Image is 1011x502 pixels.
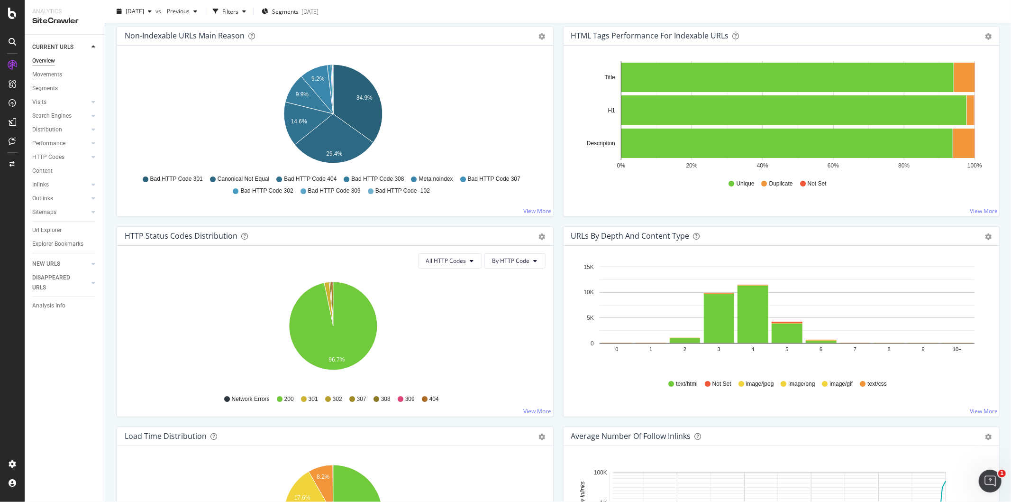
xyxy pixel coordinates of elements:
[301,7,319,15] div: [DATE]
[32,56,55,66] div: Overview
[222,7,238,15] div: Filters
[32,273,89,293] a: DISAPPEARED URLS
[539,33,546,40] div: gear
[32,301,65,311] div: Analysis Info
[953,346,962,352] text: 10+
[587,315,594,321] text: 5K
[32,239,98,249] a: Explorer Bookmarks
[32,180,49,190] div: Inlinks
[539,233,546,240] div: gear
[604,74,615,81] text: Title
[717,346,720,352] text: 3
[125,61,541,171] div: A chart.
[32,273,80,293] div: DISAPPEARED URLS
[32,180,89,190] a: Inlinks
[32,259,89,269] a: NEW URLS
[356,94,373,101] text: 34.9%
[898,162,910,169] text: 80%
[291,118,307,125] text: 14.6%
[381,395,391,403] span: 308
[32,207,89,217] a: Sitemaps
[524,207,552,215] a: View More
[32,97,89,107] a: Visits
[419,175,453,183] span: Meta noindex
[357,395,366,403] span: 307
[32,239,83,249] div: Explorer Bookmarks
[756,162,768,169] text: 40%
[985,434,992,440] div: gear
[970,207,998,215] a: View More
[571,31,729,40] div: HTML Tags Performance for Indexable URLs
[571,261,988,371] svg: A chart.
[32,125,89,135] a: Distribution
[296,91,309,98] text: 9.9%
[737,180,755,188] span: Unique
[32,84,98,93] a: Segments
[317,474,330,480] text: 8.2%
[32,207,56,217] div: Sitemaps
[970,407,998,415] a: View More
[789,380,815,388] span: image/png
[32,8,97,16] div: Analytics
[32,152,64,162] div: HTTP Codes
[967,162,982,169] text: 100%
[32,194,53,204] div: Outlinks
[921,346,924,352] text: 9
[150,175,203,183] span: Bad HTTP Code 301
[649,346,652,352] text: 1
[32,259,60,269] div: NEW URLS
[272,7,299,15] span: Segments
[524,407,552,415] a: View More
[32,56,98,66] a: Overview
[887,346,890,352] text: 8
[985,233,992,240] div: gear
[125,31,245,40] div: Non-Indexable URLs Main Reason
[125,431,207,441] div: Load Time Distribution
[683,346,686,352] text: 2
[240,187,293,195] span: Bad HTTP Code 302
[163,4,201,19] button: Previous
[492,257,530,265] span: By HTTP Code
[32,194,89,204] a: Outlinks
[571,231,690,241] div: URLs by Depth and Content Type
[32,152,89,162] a: HTTP Codes
[617,162,625,169] text: 0%
[808,180,827,188] span: Not Set
[218,175,269,183] span: Canonical Not Equal
[32,42,89,52] a: CURRENT URLS
[429,395,439,403] span: 404
[326,150,342,157] text: 29.4%
[294,494,310,501] text: 17.6%
[830,380,853,388] span: image/gif
[426,257,466,265] span: All HTTP Codes
[32,166,98,176] a: Content
[308,187,361,195] span: Bad HTTP Code 309
[484,253,546,269] button: By HTTP Code
[820,346,822,352] text: 6
[867,380,887,388] span: text/css
[418,253,482,269] button: All HTTP Codes
[676,380,697,388] span: text/html
[155,7,163,15] span: vs
[258,4,322,19] button: Segments[DATE]
[113,4,155,19] button: [DATE]
[32,166,53,176] div: Content
[751,346,754,352] text: 4
[608,107,615,114] text: H1
[32,111,89,121] a: Search Engines
[539,434,546,440] div: gear
[125,231,237,241] div: HTTP Status Codes Distribution
[571,61,988,171] svg: A chart.
[125,276,541,386] div: A chart.
[32,225,98,235] a: Url Explorer
[32,111,72,121] div: Search Engines
[985,33,992,40] div: gear
[615,346,618,352] text: 0
[126,7,144,15] span: 2025 Aug. 9th
[586,140,615,147] text: Description
[284,175,337,183] span: Bad HTTP Code 404
[32,97,46,107] div: Visits
[979,470,1002,493] iframe: Intercom live chat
